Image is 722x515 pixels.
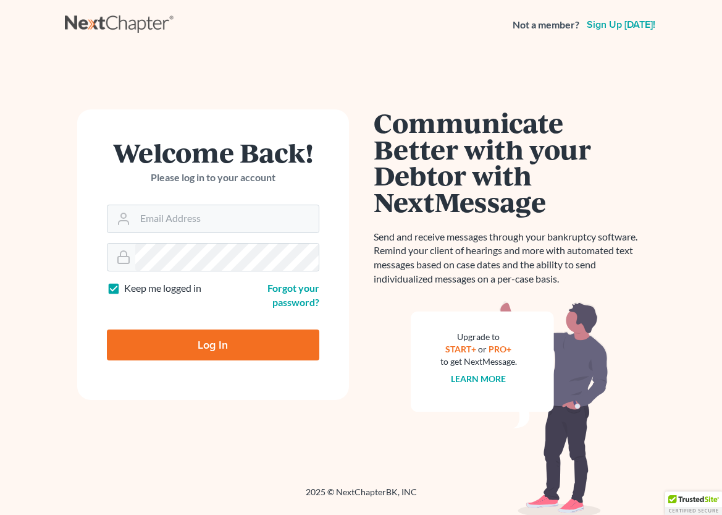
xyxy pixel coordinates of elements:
strong: Not a member? [513,18,579,32]
div: Upgrade to [440,331,517,343]
div: 2025 © NextChapterBK, INC [65,486,658,508]
a: Learn more [451,373,506,384]
a: Sign up [DATE]! [584,20,658,30]
a: START+ [445,344,476,354]
p: Please log in to your account [107,171,319,185]
div: TrustedSite Certified [665,492,722,515]
h1: Welcome Back! [107,139,319,166]
label: Keep me logged in [124,281,201,296]
div: to get NextMessage. [440,355,517,368]
span: or [478,344,487,354]
a: Forgot your password? [267,282,319,308]
a: PRO+ [489,344,511,354]
input: Email Address [135,205,319,232]
h1: Communicate Better with your Debtor with NextMessage [374,109,645,215]
p: Send and receive messages through your bankruptcy software. Remind your client of hearings and mo... [374,230,645,286]
input: Log In [107,330,319,360]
